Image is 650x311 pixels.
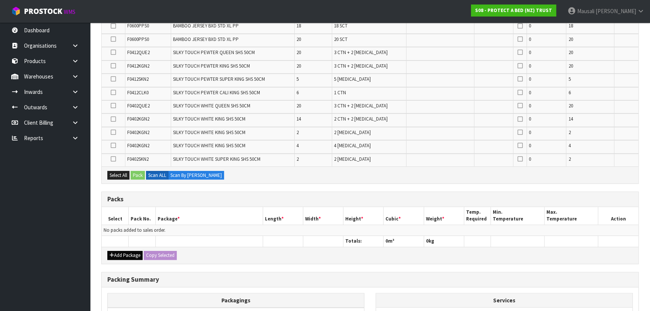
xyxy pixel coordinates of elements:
[596,8,636,15] span: [PERSON_NAME]
[491,207,545,225] th: Min. Temperature
[334,89,346,96] span: 1 CTN
[568,23,573,29] span: 18
[146,171,169,180] label: Scan ALL
[529,23,531,29] span: 0
[296,49,301,56] span: 20
[568,103,573,109] span: 20
[296,116,301,122] span: 14
[107,171,129,180] button: Select All
[384,207,424,225] th: Cubic
[127,89,149,96] span: F0412CLK0
[127,142,149,149] span: F0402KGN2
[296,156,299,162] span: 2
[296,89,299,96] span: 6
[426,238,429,244] span: 0
[64,8,75,15] small: WMS
[296,63,301,69] span: 20
[127,156,149,162] span: F0402SKN2
[108,293,364,308] th: Packagings
[334,76,371,82] span: 5 [MEDICAL_DATA]
[168,171,224,180] label: Scan By [PERSON_NAME]
[127,103,150,109] span: F0402QUE2
[471,5,556,17] a: S08 - PROTECT A BED (NZ) TRUST
[376,293,632,308] th: Services
[475,7,552,14] strong: S08 - PROTECT A BED (NZ) TRUST
[424,236,464,247] th: kg
[11,6,21,16] img: cube-alt.png
[568,129,570,136] span: 2
[424,207,464,225] th: Weight
[127,76,149,82] span: F0412SKN2
[296,23,301,29] span: 18
[102,207,129,225] th: Select
[173,142,245,149] span: SILKY TOUCH WHITE KING SHS 50CM
[173,129,245,136] span: SILKY TOUCH WHITE KING SHS 50CM
[127,129,149,136] span: F0402KGN2
[568,36,573,42] span: 20
[334,63,388,69] span: 3 CTN + 2 [MEDICAL_DATA]
[334,142,371,149] span: 4 [MEDICAL_DATA]
[296,103,301,109] span: 20
[529,156,531,162] span: 0
[127,23,149,29] span: F0600PPS0
[334,156,371,162] span: 2 [MEDICAL_DATA]
[343,236,384,247] th: Totals:
[529,76,531,82] span: 0
[598,207,638,225] th: Action
[296,129,299,136] span: 2
[263,207,303,225] th: Length
[107,276,633,283] h3: Packing Summary
[173,36,239,42] span: BAMBOO JERSEY BXD STD XL PP
[464,207,491,225] th: Temp. Required
[529,89,531,96] span: 0
[568,89,570,96] span: 6
[303,207,343,225] th: Width
[529,36,531,42] span: 0
[173,63,250,69] span: SILKY TOUCH PEWTER KING SHS 50CM
[568,116,573,122] span: 14
[127,116,149,122] span: F0402KGN2
[529,129,531,136] span: 0
[127,49,150,56] span: F0412QUE2
[173,76,265,82] span: SILKY TOUCH PEWTER SUPER KING SHS 50CM
[144,251,177,260] button: Copy Selected
[107,251,143,260] button: Add Package
[385,238,388,244] span: 0
[577,8,594,15] span: Mausali
[529,116,531,122] span: 0
[334,23,348,29] span: 18 SCT
[24,6,62,16] span: ProStock
[296,142,299,149] span: 4
[296,36,301,42] span: 20
[545,207,598,225] th: Max. Temperature
[529,63,531,69] span: 0
[334,129,371,136] span: 2 [MEDICAL_DATA]
[131,171,145,180] button: Pack
[568,63,573,69] span: 20
[568,156,570,162] span: 2
[334,103,388,109] span: 3 CTN + 2 [MEDICAL_DATA]
[127,36,149,42] span: F0600PPS0
[129,207,156,225] th: Pack No.
[173,49,255,56] span: SILKY TOUCH PEWTER QUEEN SHS 50CM
[529,103,531,109] span: 0
[529,49,531,56] span: 0
[568,76,570,82] span: 5
[296,76,299,82] span: 5
[127,63,149,69] span: F0412KGN2
[102,225,638,236] td: No packs added to sales order.
[107,196,633,203] h3: Packs
[334,116,388,122] span: 2 CTN + 2 [MEDICAL_DATA]
[384,236,424,247] th: m³
[568,49,573,56] span: 20
[155,207,263,225] th: Package
[529,142,531,149] span: 0
[173,103,250,109] span: SILKY TOUCH WHITE QUEEN SHS 50CM
[173,156,260,162] span: SILKY TOUCH WHITE SUPER KING SHS 50CM
[343,207,384,225] th: Height
[173,23,239,29] span: BAMBOO JERSEY BXD STD XL PP
[334,36,348,42] span: 20 SCT
[334,49,388,56] span: 3 CTN + 2 [MEDICAL_DATA]
[173,89,260,96] span: SILKY TOUCH PEWTER CALI KING SHS 50CM
[568,142,570,149] span: 4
